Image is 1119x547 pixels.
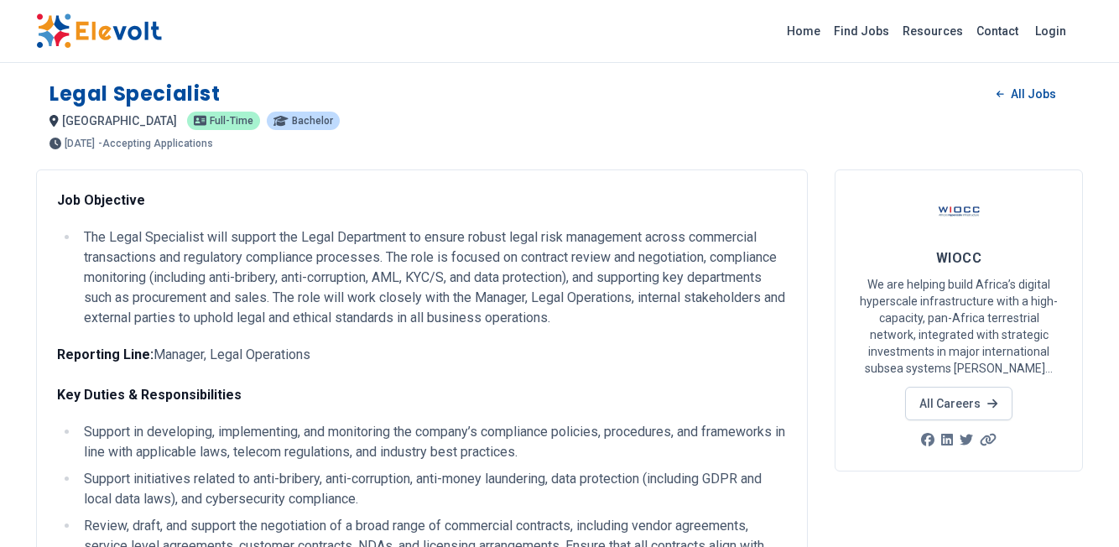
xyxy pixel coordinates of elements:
a: Contact [970,18,1025,44]
strong: Job Objective [57,192,145,208]
span: Full-time [210,116,253,126]
span: Bachelor [292,116,333,126]
span: [GEOGRAPHIC_DATA] [62,114,177,128]
p: - Accepting Applications [98,138,213,148]
h1: Legal Specialist [49,81,221,107]
a: Resources [896,18,970,44]
img: WIOCC [938,190,980,232]
p: We are helping build Africa’s digital hyperscale infrastructure with a high-capacity, pan-Africa ... [856,276,1062,377]
p: Manager, Legal Operations [57,345,787,405]
span: WIOCC [936,250,981,266]
li: The Legal Specialist will support the Legal Department to ensure robust legal risk management acr... [79,227,787,328]
a: Login [1025,14,1076,48]
a: Home [780,18,827,44]
li: Support in developing, implementing, and monitoring the company’s compliance policies, procedures... [79,422,787,462]
img: Elevolt [36,13,162,49]
li: Support initiatives related to anti-bribery, anti-corruption, anti-money laundering, data protect... [79,469,787,509]
span: [DATE] [65,138,95,148]
a: All Jobs [983,81,1070,107]
a: All Careers [905,387,1012,420]
a: Find Jobs [827,18,896,44]
strong: Reporting Line: [57,346,154,362]
strong: Key Duties & Responsibilities [57,387,242,403]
